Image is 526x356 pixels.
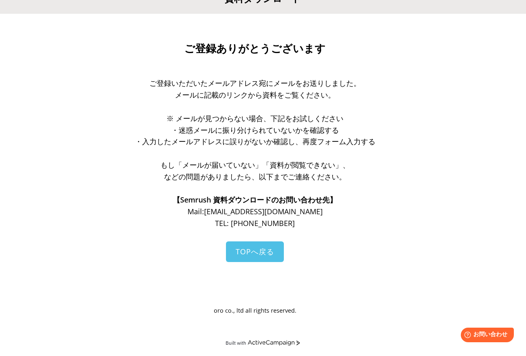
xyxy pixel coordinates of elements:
[175,90,335,100] span: メールに記載のリンクから資料をご覧ください。
[214,307,296,314] span: oro co., ltd all rights reserved.
[226,340,246,346] div: Built with
[166,113,343,123] span: ※ メールが見つからない場合、下記をお試しください
[164,172,346,181] span: などの問題がありましたら、以下までご連絡ください。
[171,125,339,135] span: ・迷惑メールに振り分けられていないかを確認する
[226,241,284,262] a: TOPへ戻る
[454,324,517,347] iframe: Help widget launcher
[160,160,350,170] span: もし「メールが届いていない」「資料が閲覧できない」、
[187,207,323,216] span: Mail: [EMAIL_ADDRESS][DOMAIN_NAME]
[236,247,274,256] span: TOPへ戻る
[135,136,375,146] span: ・入力したメールアドレスに誤りがないか確認し、再度フォーム入力する
[215,218,295,228] span: TEL: [PHONE_NUMBER]
[149,78,361,88] span: ご登録いただいたメールアドレス宛にメールをお送りしました。
[184,43,326,55] span: ご登録ありがとうございます
[173,195,337,205] span: 【Semrush 資料ダウンロードのお問い合わせ先】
